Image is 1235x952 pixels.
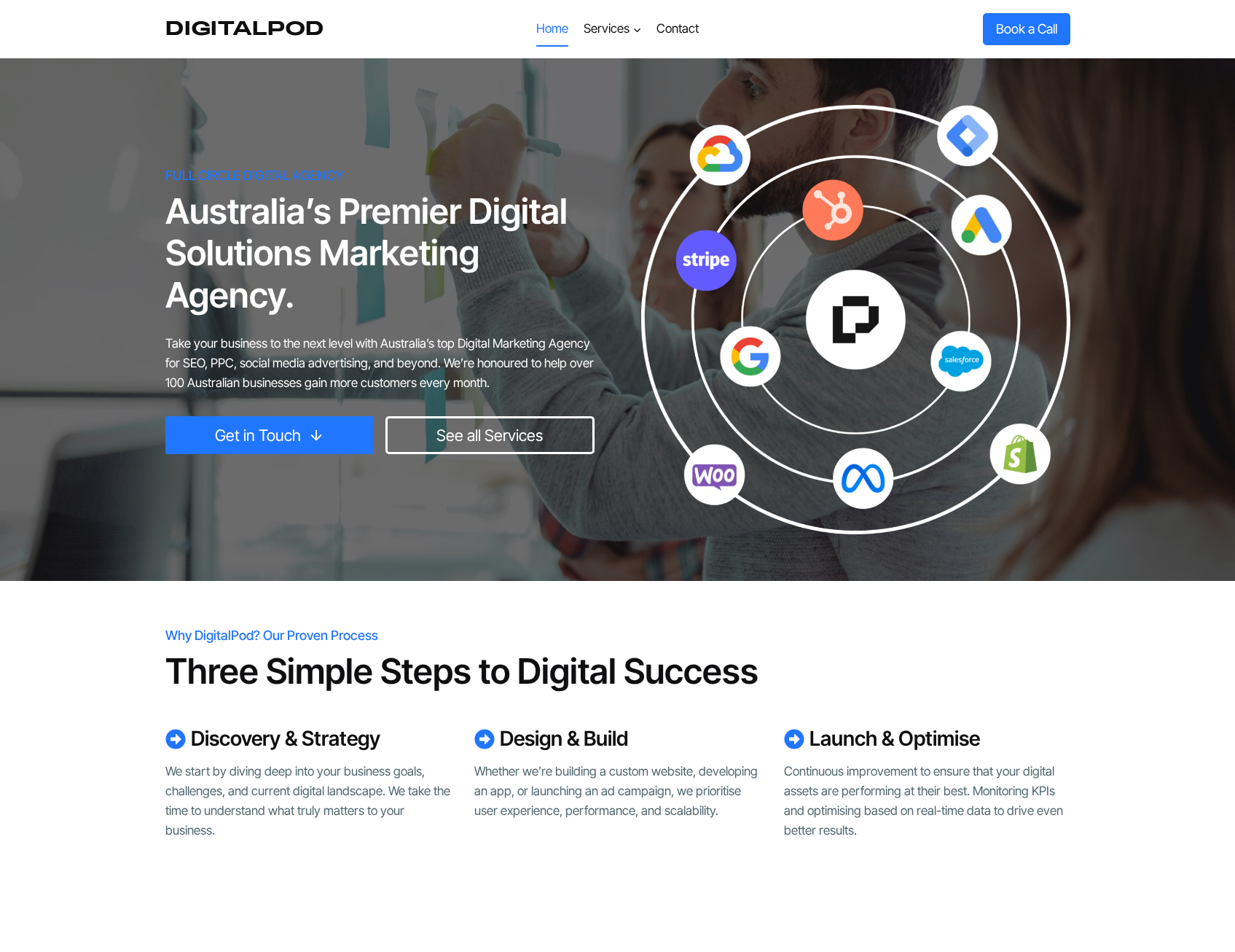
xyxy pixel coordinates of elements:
[809,727,980,752] span: Launch & Optimise
[649,12,706,47] a: Contact
[641,105,1070,534] img: digitalpod-hero-image - DigitalPod
[165,416,375,454] a: Get in Touch
[215,423,301,448] span: Get in Touch
[784,762,1070,841] p: Continuous improvement to ensure that your digital assets are performing at their best. Monitorin...
[436,423,543,448] span: See all Services
[165,650,1070,692] h2: Three Simple Steps to Digital Success
[165,190,595,316] h1: Australia’s Premier Digital Solutions Marketing Agency.
[385,416,595,454] a: See all Services
[165,762,452,841] p: We start by diving deep into your business goals, challenges, and current digital landscape. We t...
[165,168,595,184] h6: FULL CIRCLE DIGITAL AGENCY
[474,762,761,822] p: Whether we’re building a custom website, developing an app, or launching an ad campaign, we prior...
[983,13,1070,44] a: Book a Call
[584,19,642,39] span: Services
[165,334,595,394] p: Take your business to the next level with Australia’s top Digital Marketing Agency for SEO, PPC, ...
[576,12,648,47] a: Services
[529,12,706,47] nav: Primary Navigation
[191,727,380,752] span: Discovery & Strategy
[500,727,628,752] span: Design & Build
[529,12,576,47] a: Home
[165,628,1070,644] h6: Why DigitalPod? Our Proven Process
[165,17,324,40] a: DigitalPod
